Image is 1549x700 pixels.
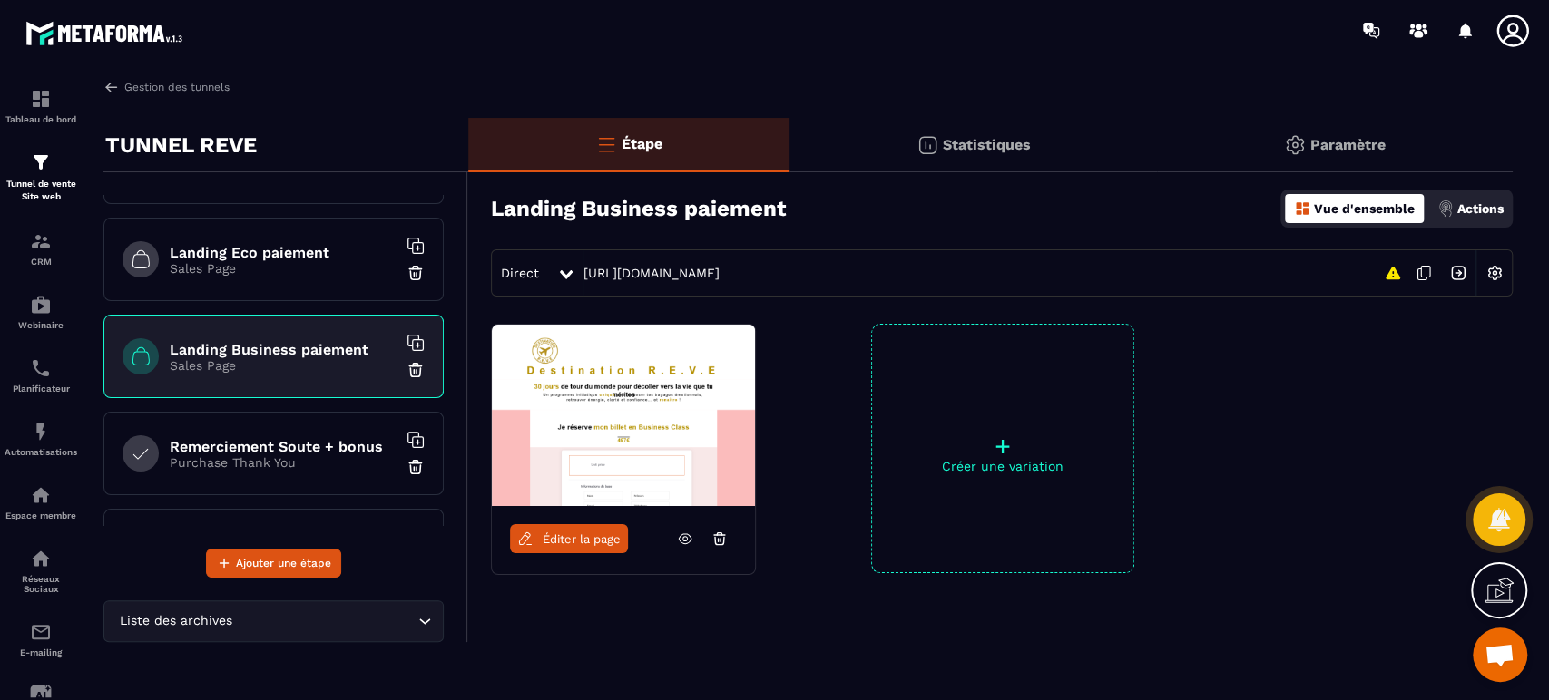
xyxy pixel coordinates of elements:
[170,455,397,470] p: Purchase Thank You
[206,549,341,578] button: Ajouter une étape
[5,384,77,394] p: Planificateur
[5,178,77,203] p: Tunnel de vente Site web
[30,88,52,110] img: formation
[583,266,720,280] a: [URL][DOMAIN_NAME]
[1284,134,1306,156] img: setting-gr.5f69749f.svg
[407,361,425,379] img: trash
[492,325,755,506] img: image
[1477,256,1512,290] img: setting-w.858f3a88.svg
[5,280,77,344] a: automationsautomationsWebinaire
[1457,201,1504,216] p: Actions
[105,127,257,163] p: TUNNEL REVE
[5,114,77,124] p: Tableau de bord
[407,458,425,476] img: trash
[236,611,414,631] input: Search for option
[917,134,938,156] img: stats.20deebd0.svg
[5,257,77,267] p: CRM
[236,554,331,572] span: Ajouter une étape
[115,611,236,631] span: Liste des archives
[1441,256,1475,290] img: arrow-next.bcc2205e.svg
[872,459,1133,473] p: Créer une variation
[103,79,230,95] a: Gestion des tunnels
[170,438,397,455] h6: Remerciement Soute + bonus
[1314,201,1415,216] p: Vue d'ensemble
[595,133,617,155] img: bars-o.4a397970.svg
[1437,200,1454,217] img: actions.d6e523a2.png
[1310,136,1386,153] p: Paramètre
[943,136,1031,153] p: Statistiques
[30,548,52,569] img: social-network
[170,358,397,373] p: Sales Page
[5,320,77,330] p: Webinaire
[30,294,52,316] img: automations
[5,510,77,520] p: Espace membre
[103,600,444,642] div: Search for option
[30,421,52,442] img: automations
[501,266,539,280] span: Direct
[5,608,77,671] a: emailemailE-mailing
[543,532,621,546] span: Éditer la page
[5,574,77,594] p: Réseaux Sociaux
[407,264,425,282] img: trash
[5,138,77,217] a: formationformationTunnel de vente Site web
[30,621,52,643] img: email
[103,79,120,95] img: arrow
[5,74,77,138] a: formationformationTableau de bord
[30,230,52,252] img: formation
[510,524,628,553] a: Éditer la page
[5,447,77,457] p: Automatisations
[1294,200,1310,217] img: dashboard-orange.40269519.svg
[622,135,662,152] p: Étape
[30,151,52,173] img: formation
[170,244,397,261] h6: Landing Eco paiement
[5,407,77,471] a: automationsautomationsAutomatisations
[170,261,397,276] p: Sales Page
[5,534,77,608] a: social-networksocial-networkRéseaux Sociaux
[5,471,77,534] a: automationsautomationsEspace membre
[491,196,786,221] h3: Landing Business paiement
[5,217,77,280] a: formationformationCRM
[170,341,397,358] h6: Landing Business paiement
[30,357,52,379] img: scheduler
[872,433,1133,459] p: +
[30,484,52,506] img: automations
[5,344,77,407] a: schedulerschedulerPlanificateur
[5,647,77,657] p: E-mailing
[25,16,189,50] img: logo
[1473,627,1527,682] div: Ouvrir le chat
